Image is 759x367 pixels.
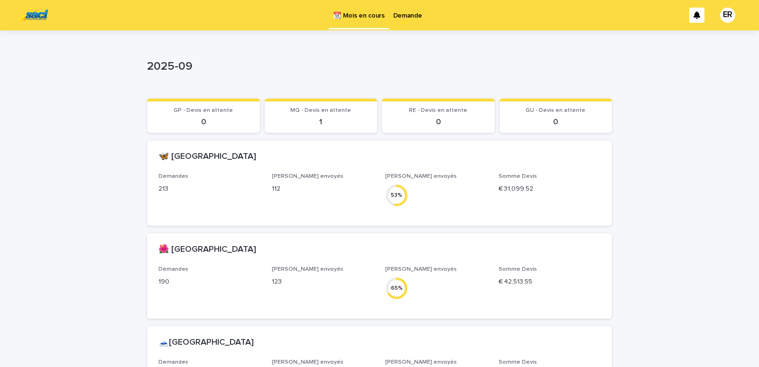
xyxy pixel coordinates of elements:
p: 123 [272,277,374,287]
p: 0 [505,118,607,127]
p: 0 [388,118,489,127]
p: 112 [272,184,374,194]
p: 0 [153,118,254,127]
span: RE - Devis en attente [409,108,467,113]
span: [PERSON_NAME] envoyés [272,359,343,365]
span: Somme Devis [499,266,537,272]
span: Demandes [158,359,188,365]
img: UC29JcTLQ3GheANZ19ks [19,6,48,25]
h2: 🦋 [GEOGRAPHIC_DATA] [158,152,256,162]
p: 1 [270,118,372,127]
div: ER [720,8,735,23]
span: [PERSON_NAME] envoyés [385,174,457,179]
span: [PERSON_NAME] envoyés [272,266,343,272]
span: Somme Devis [499,174,537,179]
p: 2025-09 [147,60,608,73]
div: 53 % [385,190,408,200]
span: [PERSON_NAME] envoyés [385,266,457,272]
span: GU - Devis en attente [526,108,585,113]
span: MQ - Devis en attente [290,108,351,113]
p: € 31,099.52 [499,184,601,194]
h2: 🗻[GEOGRAPHIC_DATA] [158,338,254,348]
span: Demandes [158,266,188,272]
p: 213 [158,184,260,194]
span: [PERSON_NAME] envoyés [385,359,457,365]
p: 190 [158,277,260,287]
span: [PERSON_NAME] envoyés [272,174,343,179]
div: 65 % [385,283,408,293]
p: € 42,513.55 [499,277,601,287]
span: Somme Devis [499,359,537,365]
span: GP - Devis en attente [174,108,233,113]
h2: 🌺 [GEOGRAPHIC_DATA] [158,245,256,255]
span: Demandes [158,174,188,179]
